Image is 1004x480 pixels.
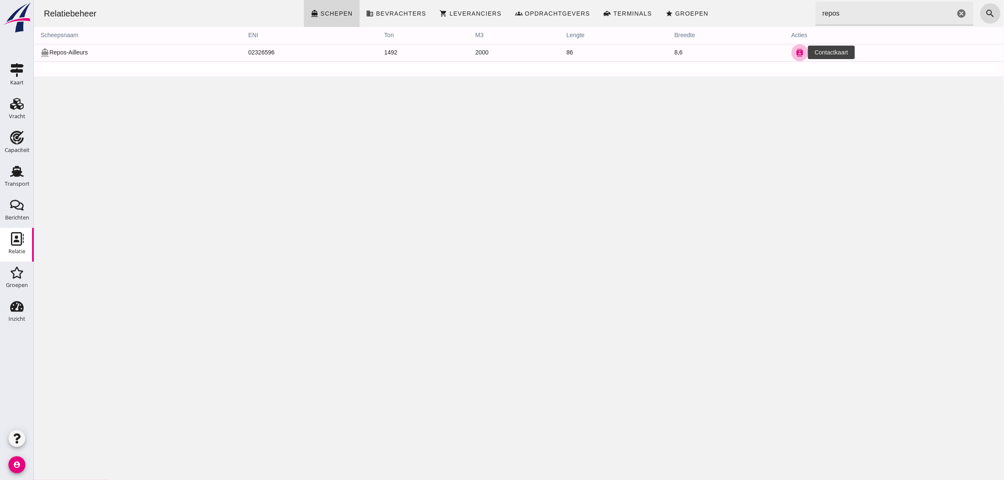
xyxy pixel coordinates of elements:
[526,44,634,61] td: 86
[779,49,787,57] i: edit
[2,2,32,33] img: logo-small.a267ee39.svg
[8,249,25,254] div: Relatie
[8,316,25,322] div: Inzicht
[570,10,578,17] i: front_loader
[3,8,70,19] div: Relatiebeheer
[751,27,970,44] th: acties
[952,8,962,19] i: search
[342,10,393,17] span: Bevrachters
[6,282,28,288] div: Groepen
[491,10,556,17] span: Opdrachtgevers
[641,10,675,17] span: Groepen
[208,27,344,44] th: ENI
[9,114,25,119] div: Vracht
[526,27,634,44] th: lengte
[5,215,29,220] div: Berichten
[277,10,285,17] i: directions_boat
[333,10,340,17] i: business
[634,44,751,61] td: 8,6
[435,44,526,61] td: 2000
[10,80,24,85] div: Kaart
[579,10,619,17] span: Terminals
[923,8,933,19] i: Wis Zoeken...
[415,10,468,17] span: Leveranciers
[481,10,489,17] i: groups
[634,27,751,44] th: breedte
[286,10,319,17] span: Schepen
[7,48,16,57] i: directions_boat
[208,44,344,61] td: 02326596
[796,49,804,57] i: attach_file
[406,10,414,17] i: shopping_cart
[5,181,30,187] div: Transport
[344,27,435,44] th: ton
[435,27,526,44] th: m3
[344,44,435,61] td: 1492
[8,456,25,473] i: account_circle
[5,147,30,153] div: Capaciteit
[762,49,770,57] i: contacts
[632,10,639,17] i: star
